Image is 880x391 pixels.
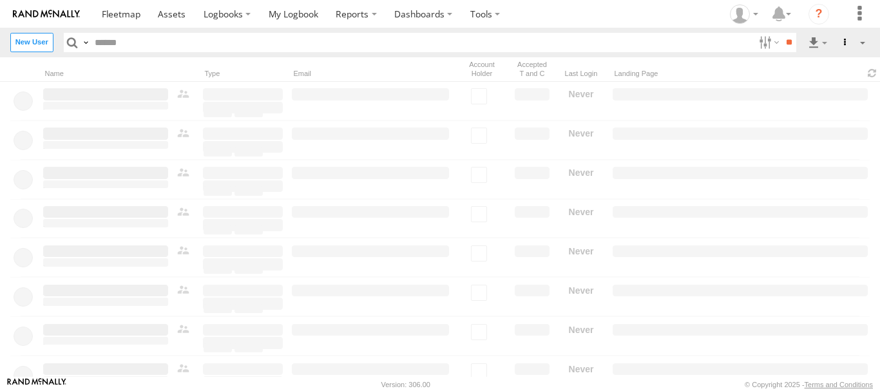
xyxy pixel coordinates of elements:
[10,33,53,52] label: Create New User
[381,381,430,388] div: Version: 306.00
[754,33,781,52] label: Search Filter Options
[456,59,508,80] div: Account Holder
[807,33,828,52] label: Export results as...
[13,10,80,19] img: rand-logo.svg
[513,59,551,80] div: Has user accepted Terms and Conditions
[41,68,170,80] div: Name
[611,68,859,80] div: Landing Page
[81,33,91,52] label: Search Query
[808,4,829,24] i: ?
[290,68,451,80] div: Email
[865,67,880,79] span: Refresh
[557,68,606,80] div: Last Login
[745,381,873,388] div: © Copyright 2025 -
[725,5,763,24] div: Kent Naparate
[805,381,873,388] a: Terms and Conditions
[201,68,285,80] div: Type
[7,378,66,391] a: Visit our Website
